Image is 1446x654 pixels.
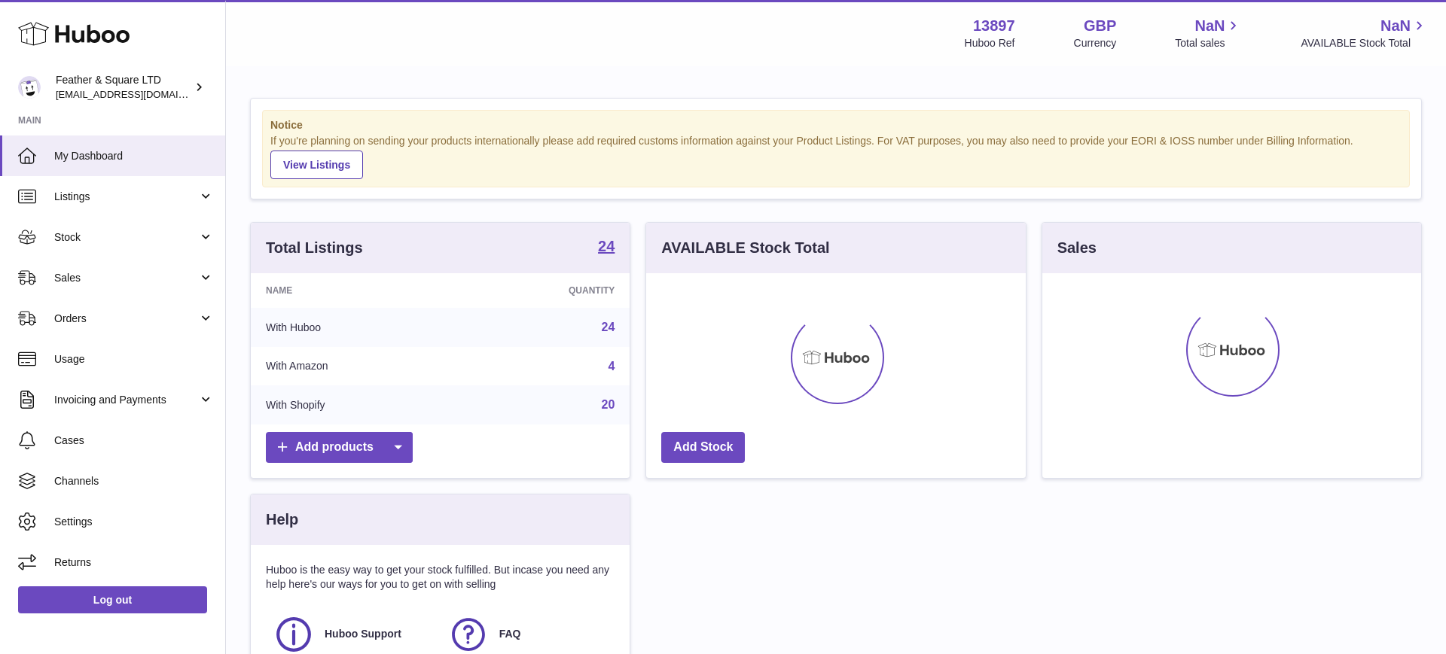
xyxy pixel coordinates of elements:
h3: Help [266,510,298,530]
span: Settings [54,515,214,529]
span: Huboo Support [325,627,401,641]
a: 20 [602,398,615,411]
a: Log out [18,586,207,613]
span: AVAILABLE Stock Total [1301,36,1428,50]
a: View Listings [270,151,363,179]
a: NaN Total sales [1175,16,1242,50]
span: Returns [54,555,214,570]
h3: AVAILABLE Stock Total [661,238,829,258]
h3: Total Listings [266,238,363,258]
a: 24 [602,321,615,333]
p: Huboo is the easy way to get your stock fulfilled. But incase you need any help here's our ways f... [266,563,615,592]
div: Huboo Ref [965,36,1015,50]
span: Usage [54,352,214,367]
img: feathernsquare@gmail.com [18,76,41,99]
strong: GBP [1084,16,1116,36]
span: NaN [1380,16,1411,36]
a: Add products [266,432,413,463]
td: With Huboo [251,308,458,347]
span: Cases [54,433,214,448]
div: Feather & Square LTD [56,73,191,102]
a: 24 [598,239,615,257]
strong: 13897 [973,16,1015,36]
h3: Sales [1057,238,1097,258]
span: My Dashboard [54,149,214,163]
span: NaN [1194,16,1225,36]
span: Orders [54,312,198,326]
div: Currency [1074,36,1117,50]
a: Add Stock [661,432,745,463]
span: Listings [54,190,198,204]
span: FAQ [499,627,521,641]
span: Channels [54,474,214,488]
a: 4 [608,360,615,373]
strong: 24 [598,239,615,254]
th: Name [251,273,458,308]
td: With Amazon [251,347,458,386]
div: If you're planning on sending your products internationally please add required customs informati... [270,134,1402,179]
td: With Shopify [251,385,458,424]
span: Stock [54,230,198,245]
span: Sales [54,271,198,285]
span: Total sales [1175,36,1242,50]
span: [EMAIL_ADDRESS][DOMAIN_NAME] [56,88,221,100]
span: Invoicing and Payments [54,393,198,407]
a: NaN AVAILABLE Stock Total [1301,16,1428,50]
strong: Notice [270,118,1402,132]
th: Quantity [458,273,630,308]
